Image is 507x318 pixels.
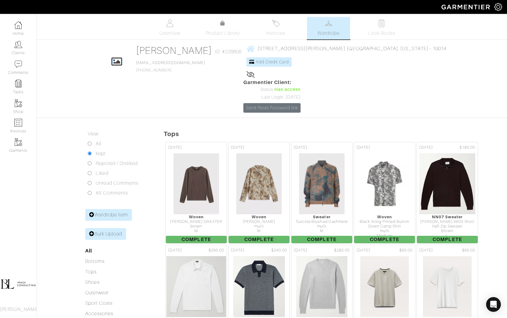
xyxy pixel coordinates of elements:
div: L [417,234,478,238]
img: orders-icon-0abe47150d42831381b5fb84f609e132dff9fe21cb692f30cb5eec754e2cba89.png [14,119,22,127]
a: Look Books [360,17,403,39]
div: NN07 Sweater [417,215,478,219]
img: JMWTkqioXrwfwFLA5dgCcwnP [296,256,348,317]
label: All Comments [96,189,128,197]
img: gear-icon-white-bd11855cb880d31180b6d7d6211b90ccbf57a29d726f0c71d8c61bd08dd39cc2.png [494,3,502,11]
a: Outerwear [85,290,108,296]
label: All [96,140,102,147]
div: [PERSON_NAME] 6605 Wool Half-Zip Sweater [417,219,478,229]
div: Open Intercom Messenger [486,297,501,312]
label: Rejected / Disliked [96,160,138,167]
span: [STREET_ADDRESS][PERSON_NAME] [GEOGRAPHIC_DATA], [US_STATE] - 10014 [257,46,446,51]
img: 2PPdJZdzEiMHdGmeNZPVem7B [419,153,476,215]
a: All [85,248,92,254]
span: [DATE] [357,145,370,151]
img: basicinfo-40fd8af6dae0f16599ec9e87c0ef1c0a1fdea2edbe929e3d69a839185d80c458.svg [166,19,174,27]
div: Woven [229,215,289,219]
span: [DATE] [231,145,245,151]
a: [STREET_ADDRESS][PERSON_NAME] [GEOGRAPHIC_DATA], [US_STATE] - 10014 [246,45,446,52]
div: [PERSON_NAME] [229,219,289,224]
span: [DATE] [231,248,245,253]
span: Has access [274,86,301,93]
img: 1AfZt8gavDvFFKBPDS8wzmH3 [236,153,282,215]
img: orders-27d20c2124de7fd6de4e0e44c1d41de31381a507db9b33961299e4e07d508b8c.svg [272,19,280,27]
a: Shoes [85,280,99,285]
div: Woven [166,215,227,219]
label: Unread Comments [96,179,138,187]
a: [DATE] Woven [PERSON_NAME] SWEATER brown M Complete [165,141,228,244]
img: garments-icon-b7da505a4dc4fd61783c78ac3ca0ef83fa9d6f193b1c9dc38574b1d14d53ca28.png [14,99,22,107]
span: Complete [166,236,227,243]
div: Brown [417,229,478,233]
img: 3frjvoACw3MewAx4ZzJgHyJQ [173,153,220,215]
div: Sweater [291,215,352,219]
a: Bulk Upload [85,228,126,240]
img: reminder-icon-8004d30b9f0a5d33ae49ab947aed9ed385cf756f9e5892f1edd6e32f2345188e.png [14,80,22,87]
div: multi [229,224,289,229]
img: 4pBJ9dc8aq5PjQzHF1UEPKhu [166,256,226,317]
img: garmentier-logo-header-white-b43fb05a5012e4ada735d5af1a66efaba907eab6374d6393d1fbf88cb4ef424d.png [438,2,494,12]
a: Wardrobe Item [85,209,132,221]
a: Tops [85,269,97,275]
img: todo-9ac3debb85659649dc8f770b8b6100bb5dab4b48dedcbae339e5042a72dfd3cc.svg [378,19,385,27]
div: Woven [354,215,415,219]
span: Garmentier Client: [243,79,301,86]
span: $240.00 [271,248,287,253]
div: multi [291,224,352,229]
img: HMd1pre6nFV9XYbyEimNk1c5 [360,256,409,317]
a: Accessories [85,311,113,316]
span: Complete [354,236,415,243]
span: [DATE] [294,145,307,151]
div: Tuscola Brushed Cashmere [291,219,352,224]
span: [DATE] [419,248,433,253]
span: Wardrobe [317,30,340,37]
div: Black Irving Printed Button Down Camp Shirt [354,219,415,229]
h5: Tops [164,130,507,138]
div: Medium [354,234,415,238]
span: Product Library [206,30,240,37]
span: Add Credit Card [256,59,289,64]
a: [DATE] Sweater Tuscola Brushed Cashmere multi M Complete [290,141,353,244]
span: [DATE] [168,145,182,151]
span: $95.00 [462,248,475,253]
img: garments-icon-b7da505a4dc4fd61783c78ac3ca0ef83fa9d6f193b1c9dc38574b1d14d53ca28.png [14,138,22,146]
a: Product Library [201,20,244,37]
span: Look Books [368,30,395,37]
a: Send Reset Password link [243,103,301,113]
span: Complete [229,236,289,243]
div: M [166,229,227,233]
a: [EMAIL_ADDRESS][DOMAIN_NAME] [136,61,205,65]
img: clients-icon-6bae9207a08558b7cb47a8932f037763ab4055f8c8b6bfacd5dc20c3e0201464.png [14,41,22,48]
a: [DATE] $195.00 NN07 Sweater [PERSON_NAME] 6605 Wool Half-Zip Sweater Brown L Complete [416,141,479,244]
a: Invoices [254,17,297,39]
img: nXL7GCoNix6Pt7uuPUH2Suvw [233,256,285,317]
div: [PERSON_NAME] SWEATER [166,219,227,224]
span: Complete [417,236,478,243]
span: Complete [291,236,352,243]
a: Sport Coats [85,300,113,306]
span: [DATE] [419,145,433,151]
span: [DATE] [357,248,370,253]
span: Overview [159,30,180,37]
img: wardrobe-487a4870c1b7c33e795ec22d11cfc2ed9d08956e64fb3008fe2437562e282088.svg [325,19,333,27]
img: BhFcF4JEnecgK4oKP8T6tBQ7 [361,153,408,215]
img: NRLcTgZMYwtpL5jQ9Ey47jCD [423,256,472,317]
a: Bottoms [85,259,104,264]
label: View: [88,130,99,138]
div: multi [354,229,415,233]
label: Kept [96,150,106,157]
a: Overview [148,17,191,39]
span: $285.00 [334,248,350,253]
img: dashboard-icon-dbcd8f5a0b271acd01030246c82b418ddd0df26cd7fceb0bd07c9910d44c42f6.png [14,21,22,29]
span: ID: #228808 [215,48,242,55]
img: comment-icon-a0a6a9ef722e966f86d9cbdc48e553b5cf19dbc54f86b18d962a5391bc8f6eb6.png [14,60,22,68]
span: [PHONE_NUMBER] [136,61,205,72]
div: M [229,229,289,233]
img: 1MJNtTWcn3pRcNe7ixQNX3XN [299,153,345,215]
span: $95.00 [399,248,413,253]
div: M [291,229,352,233]
span: [DATE] [168,248,182,253]
div: Status: [243,86,301,93]
div: brown [166,224,227,229]
span: $295.00 [209,248,224,253]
